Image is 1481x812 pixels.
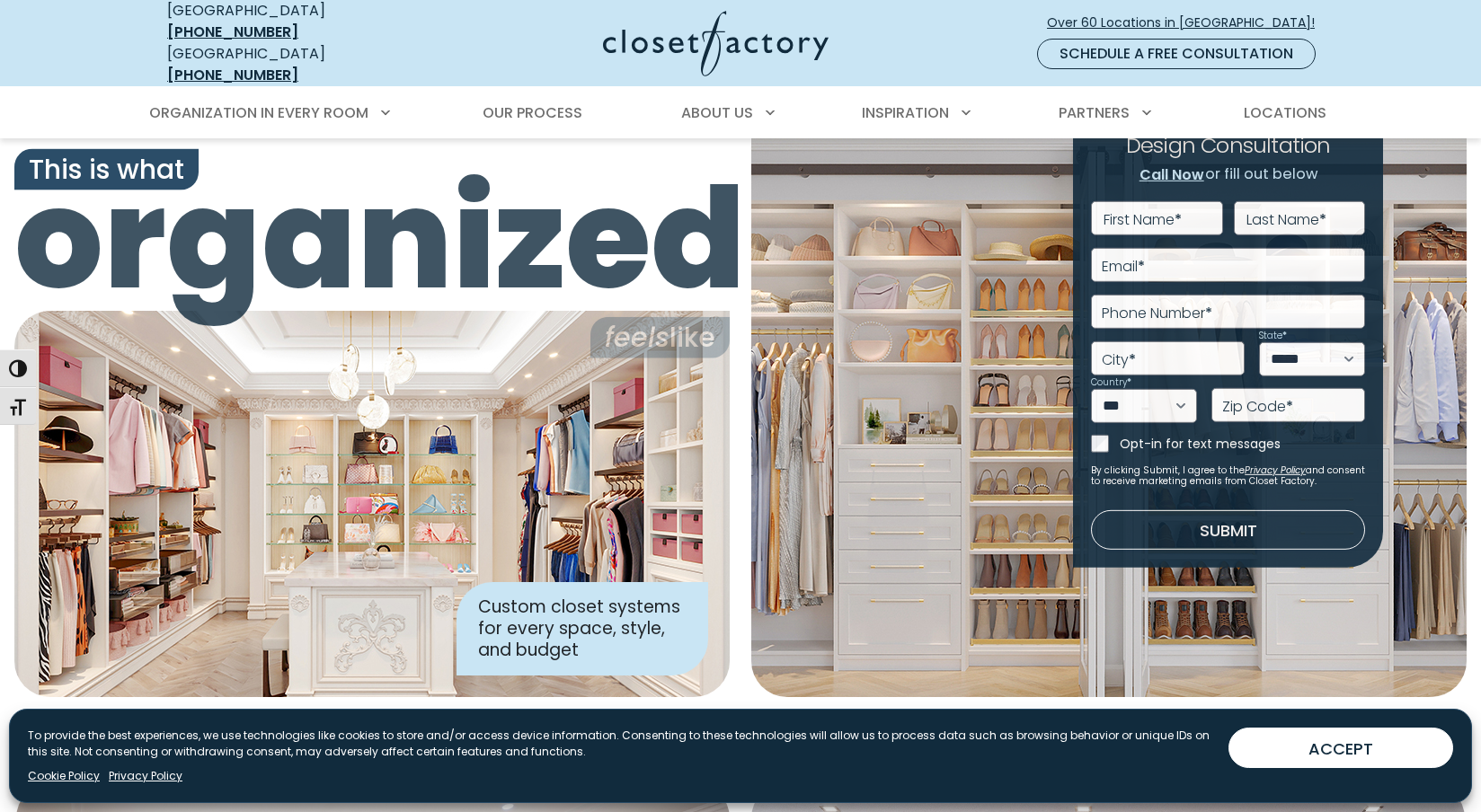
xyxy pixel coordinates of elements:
span: Inspiration [862,102,949,123]
span: Our Process [483,102,582,123]
nav: Primary Menu [137,88,1344,138]
img: Closet Factory designed closet [14,311,730,697]
a: Cookie Policy [28,768,100,784]
p: To provide the best experiences, we use technologies like cookies to store and/or access device i... [28,728,1214,760]
span: Locations [1244,102,1326,123]
span: Partners [1059,102,1130,123]
span: About Us [681,102,753,123]
a: Privacy Policy [109,768,182,784]
a: [PHONE_NUMBER] [167,65,298,85]
i: feels [605,317,670,356]
a: [PHONE_NUMBER] [167,22,298,42]
span: like [590,316,730,357]
a: Schedule a Free Consultation [1037,39,1316,69]
button: ACCEPT [1228,728,1453,768]
span: Organization in Every Room [149,102,368,123]
span: organized [14,170,730,309]
a: Over 60 Locations in [GEOGRAPHIC_DATA]! [1046,7,1330,39]
span: Over 60 Locations in [GEOGRAPHIC_DATA]! [1047,13,1329,32]
div: Custom closet systems for every space, style, and budget [457,582,708,675]
img: Closet Factory Logo [603,11,829,76]
div: [GEOGRAPHIC_DATA] [167,43,428,86]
